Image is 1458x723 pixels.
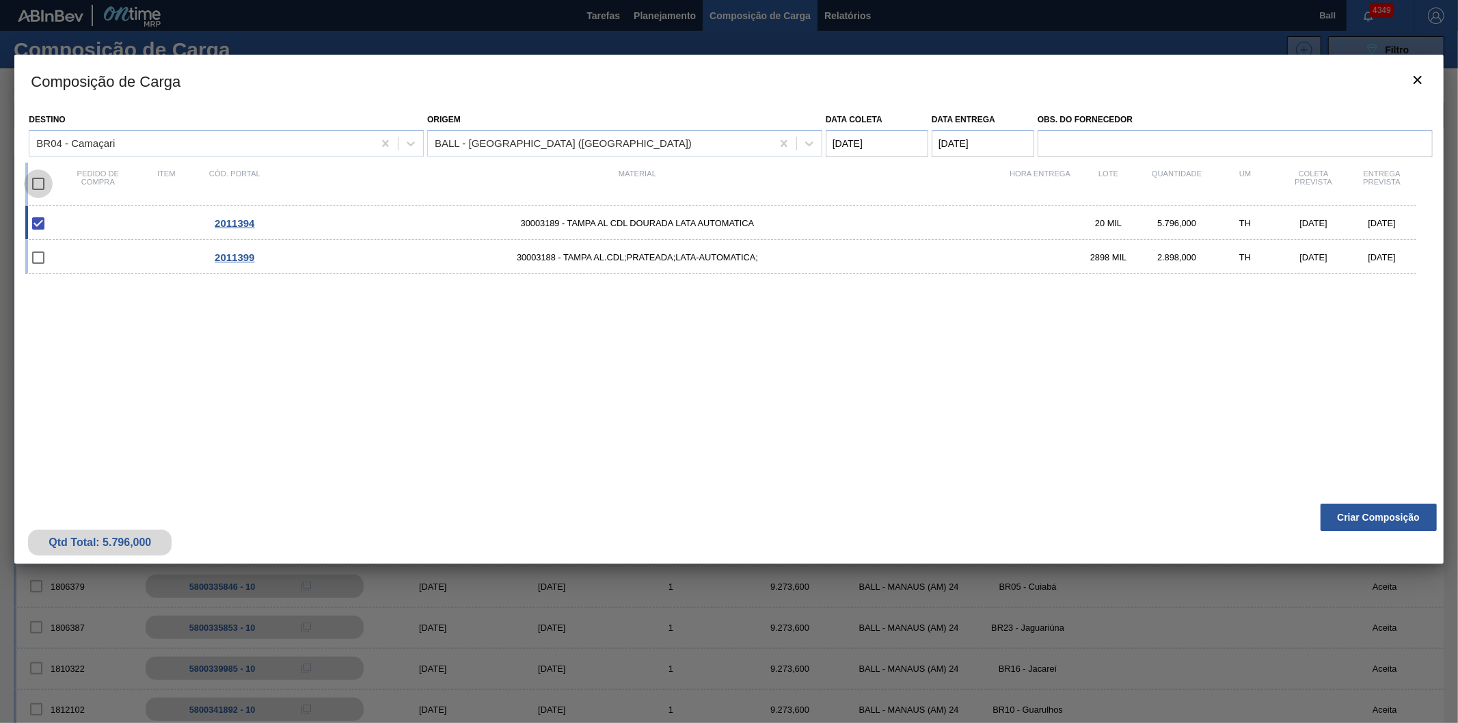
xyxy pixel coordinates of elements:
div: Hora Entrega [1006,169,1075,198]
div: Qtd Total: 5.796,000 [38,536,161,549]
button: Criar Composição [1321,504,1437,531]
h3: Composição de Carga [14,55,1443,107]
div: 2898 MIL [1075,252,1143,262]
input: dd/mm/yyyy [932,130,1034,157]
div: BALL - [GEOGRAPHIC_DATA] ([GEOGRAPHIC_DATA]) [435,137,692,149]
div: BR04 - Camaçari [36,137,115,149]
label: Obs. do Fornecedor [1038,110,1433,130]
div: [DATE] [1348,218,1416,228]
div: Coleta Prevista [1280,169,1348,198]
label: Data coleta [826,115,882,124]
div: [DATE] [1348,252,1416,262]
span: 30003189 - TAMPA AL CDL DOURADA LATA AUTOMATICA [269,218,1005,228]
div: Item [132,169,200,198]
div: Quantidade [1143,169,1211,198]
span: 2011399 [215,251,254,263]
div: Cód. Portal [200,169,269,198]
div: 20 MIL [1075,218,1143,228]
span: 30003188 - TAMPA AL.CDL;PRATEADA;LATA-AUTOMATICA; [269,252,1005,262]
div: Pedido de compra [64,169,132,198]
div: Material [269,169,1005,198]
div: TH [1211,218,1280,228]
label: Destino [29,115,65,124]
div: [DATE] [1280,252,1348,262]
div: TH [1211,252,1280,262]
div: Entrega Prevista [1348,169,1416,198]
div: [DATE] [1280,218,1348,228]
div: Ir para o Pedido [200,217,269,229]
div: 5.796,000 [1143,218,1211,228]
label: Data entrega [932,115,995,124]
div: Lote [1075,169,1143,198]
div: Ir para o Pedido [200,251,269,263]
input: dd/mm/yyyy [826,130,928,157]
label: Origem [427,115,461,124]
span: 2011394 [215,217,254,229]
div: 2.898,000 [1143,252,1211,262]
div: UM [1211,169,1280,198]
